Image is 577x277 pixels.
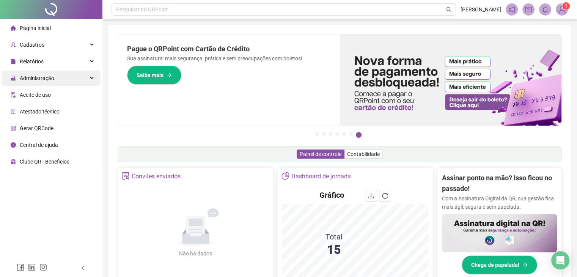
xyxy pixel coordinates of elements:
[11,92,16,98] span: audit
[340,35,562,126] img: banner%2F096dab35-e1a4-4d07-87c2-cf089f3812bf.png
[461,5,501,14] span: [PERSON_NAME]
[315,132,319,136] button: 1
[20,142,58,148] span: Central de ajuda
[442,194,557,211] p: Com a Assinatura Digital da QR, sua gestão fica mais ágil, segura e sem papelada.
[368,193,374,199] span: download
[542,6,549,13] span: bell
[127,66,181,85] button: Saiba mais
[11,42,16,47] span: user-add
[11,142,16,148] span: info-circle
[551,251,569,269] div: Open Intercom Messenger
[522,262,528,268] span: arrow-right
[28,263,36,271] span: linkedin
[281,172,289,180] span: pie-chart
[508,6,515,13] span: notification
[132,170,181,183] div: Convites enviados
[291,170,351,183] div: Dashboard de jornada
[556,4,568,15] img: 84905
[20,109,60,115] span: Atestado técnico
[329,132,332,136] button: 3
[127,44,331,54] h2: Pague o QRPoint com Cartão de Crédito
[347,151,380,157] span: Contabilidade
[442,173,557,194] h2: Assinar ponto na mão? Isso ficou no passado!
[161,249,231,258] div: Não há dados
[11,25,16,31] span: home
[322,132,325,136] button: 2
[20,58,44,65] span: Relatórios
[137,71,164,79] span: Saiba mais
[20,25,51,31] span: Página inicial
[11,159,16,164] span: gift
[342,132,346,136] button: 5
[525,6,532,13] span: mail
[565,3,568,9] span: 1
[319,190,344,200] h4: Gráfico
[446,7,452,13] span: search
[20,75,54,81] span: Administração
[11,76,16,81] span: lock
[356,132,362,138] button: 7
[20,92,51,98] span: Aceite de uso
[127,54,331,63] p: Sua assinatura: mais segurança, prática e sem preocupações com boletos!
[167,72,172,78] span: arrow-right
[20,125,53,131] span: Gerar QRCode
[80,265,86,271] span: left
[20,159,69,165] span: Clube QR - Beneficios
[382,193,388,199] span: reload
[349,132,353,136] button: 6
[442,214,557,252] img: banner%2F02c71560-61a6-44d4-94b9-c8ab97240462.png
[562,2,570,10] sup: Atualize o seu contato no menu Meus Dados
[11,59,16,64] span: file
[20,42,44,48] span: Cadastros
[335,132,339,136] button: 4
[39,263,47,271] span: instagram
[122,172,130,180] span: solution
[11,109,16,114] span: solution
[471,261,519,269] span: Chega de papelada!
[17,263,24,271] span: facebook
[11,126,16,131] span: qrcode
[300,151,341,157] span: Painel de controle
[462,255,537,274] button: Chega de papelada!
